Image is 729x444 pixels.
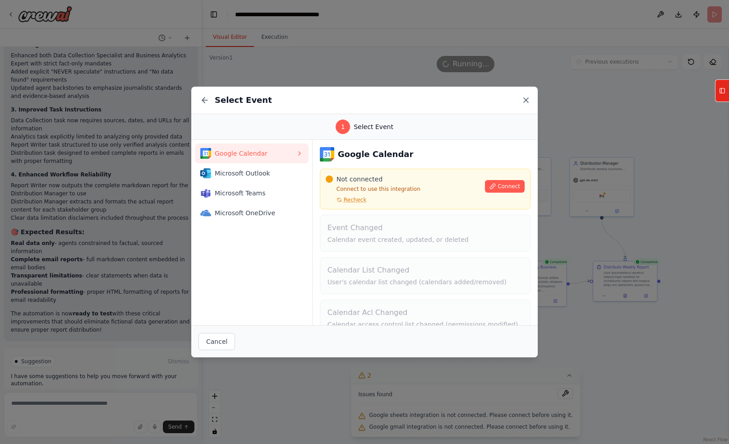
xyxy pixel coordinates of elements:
img: Microsoft Teams [200,188,211,199]
span: Not connected [337,175,383,184]
p: Calendar access control list changed (permissions modified) [328,320,523,329]
h3: Google Calendar [338,148,414,161]
img: Microsoft Outlook [200,168,211,179]
button: Calendar List ChangedUser's calendar list changed (calendars added/removed) [320,257,531,294]
span: Microsoft OneDrive [215,208,296,217]
span: Google Calendar [215,149,296,158]
h2: Select Event [215,94,272,106]
span: Recheck [344,196,366,203]
p: Connect to use this integration [326,185,480,193]
p: User's calendar list changed (calendars added/removed) [328,277,523,287]
button: Microsoft TeamsMicrosoft Teams [195,183,309,203]
p: Calendar event created, updated, or deleted [328,235,523,244]
h4: Calendar Acl Changed [328,307,523,318]
button: Event ChangedCalendar event created, updated, or deleted [320,215,531,252]
button: Google CalendarGoogle Calendar [195,143,309,163]
button: Microsoft OneDriveMicrosoft OneDrive [195,203,309,223]
span: Connect [498,183,520,190]
img: Microsoft OneDrive [200,208,211,218]
button: Connect [485,180,525,193]
div: 1 [336,120,350,134]
span: Microsoft Outlook [215,169,296,178]
button: Recheck [326,196,366,203]
button: Calendar Acl ChangedCalendar access control list changed (permissions modified) [320,300,531,337]
img: Google Calendar [320,147,334,162]
span: Select Event [354,122,393,131]
img: Google Calendar [200,148,211,159]
span: Microsoft Teams [215,189,296,198]
button: Microsoft OutlookMicrosoft Outlook [195,163,309,183]
h4: Calendar List Changed [328,265,523,276]
h4: Event Changed [328,222,523,233]
button: Cancel [198,333,235,350]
